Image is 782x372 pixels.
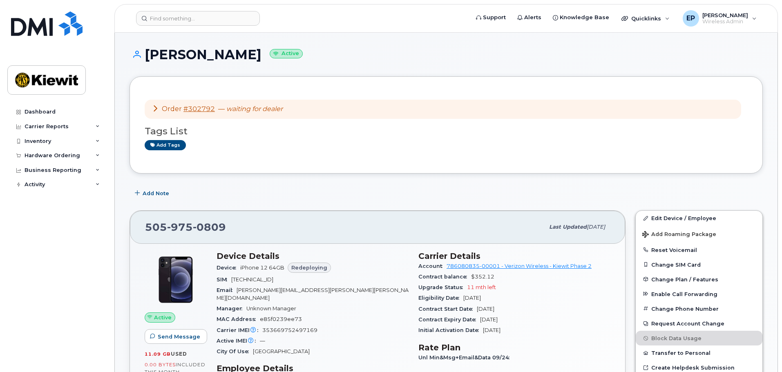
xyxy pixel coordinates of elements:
a: 786080835-00001 - Verizon Wireless - Kiewit Phase 2 [447,263,592,269]
a: #302792 [183,105,215,113]
span: Upgrade Status [418,284,467,290]
button: Add Note [130,186,176,200]
span: [DATE] [477,306,494,312]
span: iPhone 12 64GB [240,265,284,271]
span: Device [217,265,240,271]
button: Send Message [145,329,207,344]
img: iPhone_12.jpg [151,255,200,304]
h3: Device Details [217,251,409,261]
button: Block Data Usage [636,331,762,345]
span: Enable Call Forwarding [651,291,717,297]
span: Eligibility Date [418,295,463,301]
span: — [260,338,265,344]
span: [DATE] [587,224,605,230]
span: [DATE] [483,327,500,333]
span: Manager [217,305,246,312]
a: Edit Device / Employee [636,211,762,225]
em: waiting for dealer [226,105,283,113]
button: Add Roaming Package [636,225,762,242]
span: Redeploying [291,264,327,272]
span: Account [418,263,447,269]
span: e85f0239ee73 [260,316,302,322]
span: MAC Address [217,316,260,322]
button: Change Plan / Features [636,272,762,287]
span: Unknown Manager [246,305,296,312]
span: Email [217,287,237,293]
span: Active [154,314,172,321]
span: Contract Expiry Date [418,316,480,323]
span: Add Roaming Package [642,231,716,239]
span: [DATE] [480,316,498,323]
span: 353669752497169 [262,327,317,333]
h1: [PERSON_NAME] [130,47,763,62]
small: Active [270,49,303,58]
span: Last updated [549,224,587,230]
button: Change Phone Number [636,301,762,316]
button: Enable Call Forwarding [636,287,762,301]
span: [PERSON_NAME][EMAIL_ADDRESS][PERSON_NAME][PERSON_NAME][DOMAIN_NAME] [217,287,409,301]
button: Reset Voicemail [636,243,762,257]
span: Contract Start Date [418,306,477,312]
span: Initial Activation Date [418,327,483,333]
span: Change Plan / Features [651,276,718,282]
span: 0.00 Bytes [145,362,176,368]
span: Carrier IMEI [217,327,262,333]
h3: Carrier Details [418,251,610,261]
span: [GEOGRAPHIC_DATA] [253,348,310,354]
span: used [171,351,187,357]
span: 11.09 GB [145,351,171,357]
span: Add Note [143,189,169,197]
iframe: Messenger Launcher [746,336,776,366]
span: $352.12 [471,274,494,280]
h3: Tags List [145,126,748,136]
span: SIM [217,276,231,283]
span: City Of Use [217,348,253,354]
a: Add tags [145,140,186,150]
button: Request Account Change [636,316,762,331]
span: 975 [167,221,193,233]
span: Contract balance [418,274,471,280]
h3: Rate Plan [418,343,610,352]
span: 505 [145,221,226,233]
span: [DATE] [463,295,481,301]
span: [TECHNICAL_ID] [231,276,273,283]
span: Unl Min&Msg+Email&Data 09/24 [418,354,514,361]
span: Active IMEI [217,338,260,344]
span: Order [162,105,182,113]
span: 11 mth left [467,284,496,290]
button: Transfer to Personal [636,345,762,360]
span: Send Message [158,333,200,341]
span: — [218,105,283,113]
span: 0809 [193,221,226,233]
button: Change SIM Card [636,257,762,272]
